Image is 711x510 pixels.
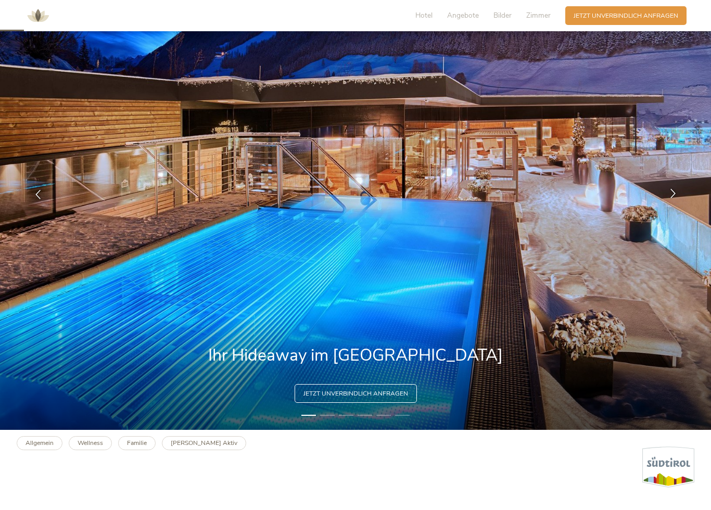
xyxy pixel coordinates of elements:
[642,447,694,488] img: Südtirol
[69,436,112,450] a: Wellness
[26,439,54,447] b: Allgemein
[127,439,147,447] b: Familie
[17,436,62,450] a: Allgemein
[118,436,156,450] a: Familie
[171,439,237,447] b: [PERSON_NAME] Aktiv
[22,12,54,18] a: AMONTI & LUNARIS Wellnessresort
[574,11,678,20] span: Jetzt unverbindlich anfragen
[415,10,433,20] span: Hotel
[162,436,246,450] a: [PERSON_NAME] Aktiv
[526,10,551,20] span: Zimmer
[303,389,408,398] span: Jetzt unverbindlich anfragen
[447,10,479,20] span: Angebote
[78,439,103,447] b: Wellness
[493,10,512,20] span: Bilder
